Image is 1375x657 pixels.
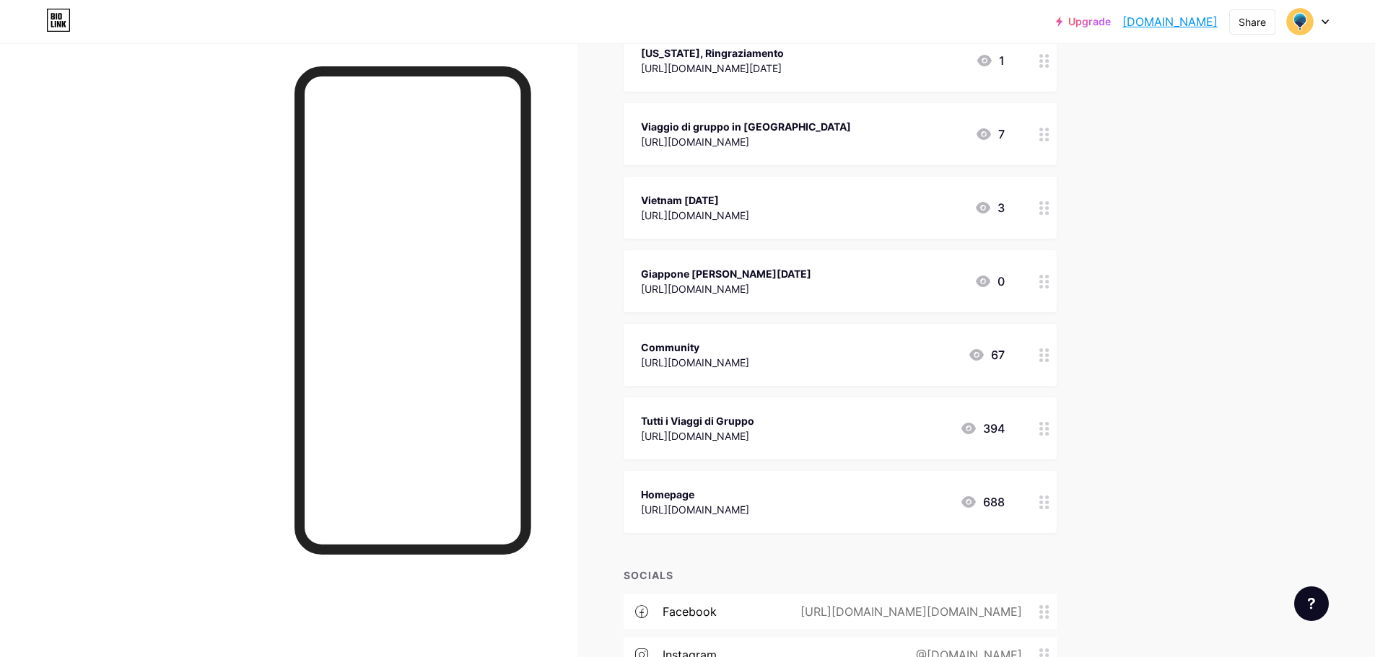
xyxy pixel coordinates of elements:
div: 394 [960,420,1005,437]
div: 1 [976,52,1005,69]
div: Vietnam [DATE] [641,193,749,208]
div: 67 [968,346,1005,363]
div: [URL][DOMAIN_NAME] [641,208,749,223]
div: [URL][DOMAIN_NAME] [641,281,811,296]
div: Tutti i Viaggi di Gruppo [641,413,754,428]
div: 7 [975,125,1005,143]
div: 688 [960,493,1005,511]
div: Community [641,340,749,355]
div: 3 [974,199,1005,216]
a: [DOMAIN_NAME] [1122,13,1218,30]
div: 0 [974,273,1005,290]
div: [URL][DOMAIN_NAME] [641,428,754,444]
div: facebook [663,603,717,620]
div: Homepage [641,487,749,502]
div: [US_STATE], Ringraziamento [641,45,784,61]
div: [URL][DOMAIN_NAME][DATE] [641,61,784,76]
div: SOCIALS [624,568,1057,583]
a: Upgrade [1056,16,1111,27]
div: Giappone [PERSON_NAME][DATE] [641,266,811,281]
div: [URL][DOMAIN_NAME] [641,502,749,517]
div: Viaggio di gruppo in [GEOGRAPHIC_DATA] [641,119,851,134]
div: [URL][DOMAIN_NAME] [641,134,851,149]
div: [URL][DOMAIN_NAME] [641,355,749,370]
div: [URL][DOMAIN_NAME][DOMAIN_NAME] [777,603,1039,620]
div: Share [1239,14,1266,30]
img: moondoo [1286,8,1314,35]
